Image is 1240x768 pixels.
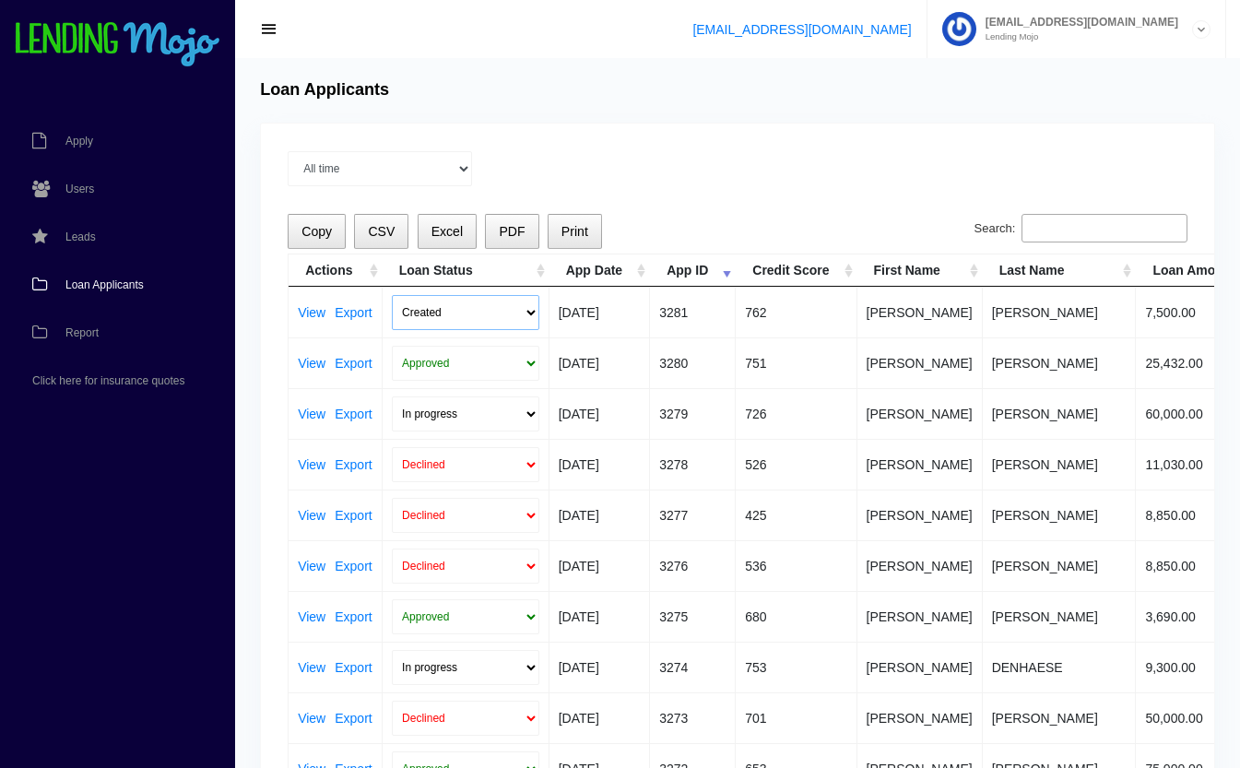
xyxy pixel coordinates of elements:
[298,712,325,725] a: View
[549,490,650,540] td: [DATE]
[857,287,983,337] td: [PERSON_NAME]
[857,439,983,490] td: [PERSON_NAME]
[298,458,325,471] a: View
[548,214,602,250] button: Print
[650,692,736,743] td: 3273
[65,279,144,290] span: Loan Applicants
[983,388,1137,439] td: [PERSON_NAME]
[736,490,856,540] td: 425
[65,136,93,147] span: Apply
[736,254,856,287] th: Credit Score: activate to sort column ascending
[976,32,1178,41] small: Lending Mojo
[983,337,1137,388] td: [PERSON_NAME]
[736,439,856,490] td: 526
[14,22,221,68] img: logo-small.png
[692,22,911,37] a: [EMAIL_ADDRESS][DOMAIN_NAME]
[65,327,99,338] span: Report
[335,610,372,623] a: Export
[335,661,372,674] a: Export
[736,642,856,692] td: 753
[65,183,94,195] span: Users
[431,224,463,239] span: Excel
[549,287,650,337] td: [DATE]
[983,287,1137,337] td: [PERSON_NAME]
[335,560,372,573] a: Export
[549,591,650,642] td: [DATE]
[298,509,325,522] a: View
[65,231,96,242] span: Leads
[857,642,983,692] td: [PERSON_NAME]
[368,224,395,239] span: CSV
[650,591,736,642] td: 3275
[736,287,856,337] td: 762
[335,306,372,319] a: Export
[650,388,736,439] td: 3279
[335,408,372,420] a: Export
[736,692,856,743] td: 701
[650,642,736,692] td: 3274
[335,509,372,522] a: Export
[983,591,1137,642] td: [PERSON_NAME]
[289,254,383,287] th: Actions: activate to sort column ascending
[942,12,976,46] img: Profile image
[335,712,372,725] a: Export
[549,540,650,591] td: [DATE]
[298,560,325,573] a: View
[983,540,1137,591] td: [PERSON_NAME]
[983,642,1137,692] td: DENHAESE
[650,439,736,490] td: 3278
[335,458,372,471] a: Export
[857,490,983,540] td: [PERSON_NAME]
[383,254,549,287] th: Loan Status: activate to sort column ascending
[650,337,736,388] td: 3280
[499,224,525,239] span: PDF
[974,214,1187,243] label: Search:
[549,692,650,743] td: [DATE]
[549,439,650,490] td: [DATE]
[561,224,588,239] span: Print
[983,254,1137,287] th: Last Name: activate to sort column ascending
[298,408,325,420] a: View
[650,287,736,337] td: 3281
[298,610,325,623] a: View
[1022,214,1187,243] input: Search:
[549,388,650,439] td: [DATE]
[32,375,184,386] span: Click here for insurance quotes
[549,337,650,388] td: [DATE]
[650,540,736,591] td: 3276
[650,254,736,287] th: App ID: activate to sort column ascending
[857,540,983,591] td: [PERSON_NAME]
[650,490,736,540] td: 3277
[736,540,856,591] td: 536
[736,591,856,642] td: 680
[736,337,856,388] td: 751
[857,591,983,642] td: [PERSON_NAME]
[549,642,650,692] td: [DATE]
[485,214,538,250] button: PDF
[335,357,372,370] a: Export
[298,661,325,674] a: View
[288,214,346,250] button: Copy
[298,306,325,319] a: View
[976,17,1178,28] span: [EMAIL_ADDRESS][DOMAIN_NAME]
[736,388,856,439] td: 726
[983,692,1137,743] td: [PERSON_NAME]
[857,692,983,743] td: [PERSON_NAME]
[857,337,983,388] td: [PERSON_NAME]
[983,439,1137,490] td: [PERSON_NAME]
[354,214,408,250] button: CSV
[857,388,983,439] td: [PERSON_NAME]
[301,224,332,239] span: Copy
[260,80,389,100] h4: Loan Applicants
[549,254,650,287] th: App Date: activate to sort column ascending
[418,214,478,250] button: Excel
[983,490,1137,540] td: [PERSON_NAME]
[857,254,983,287] th: First Name: activate to sort column ascending
[298,357,325,370] a: View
